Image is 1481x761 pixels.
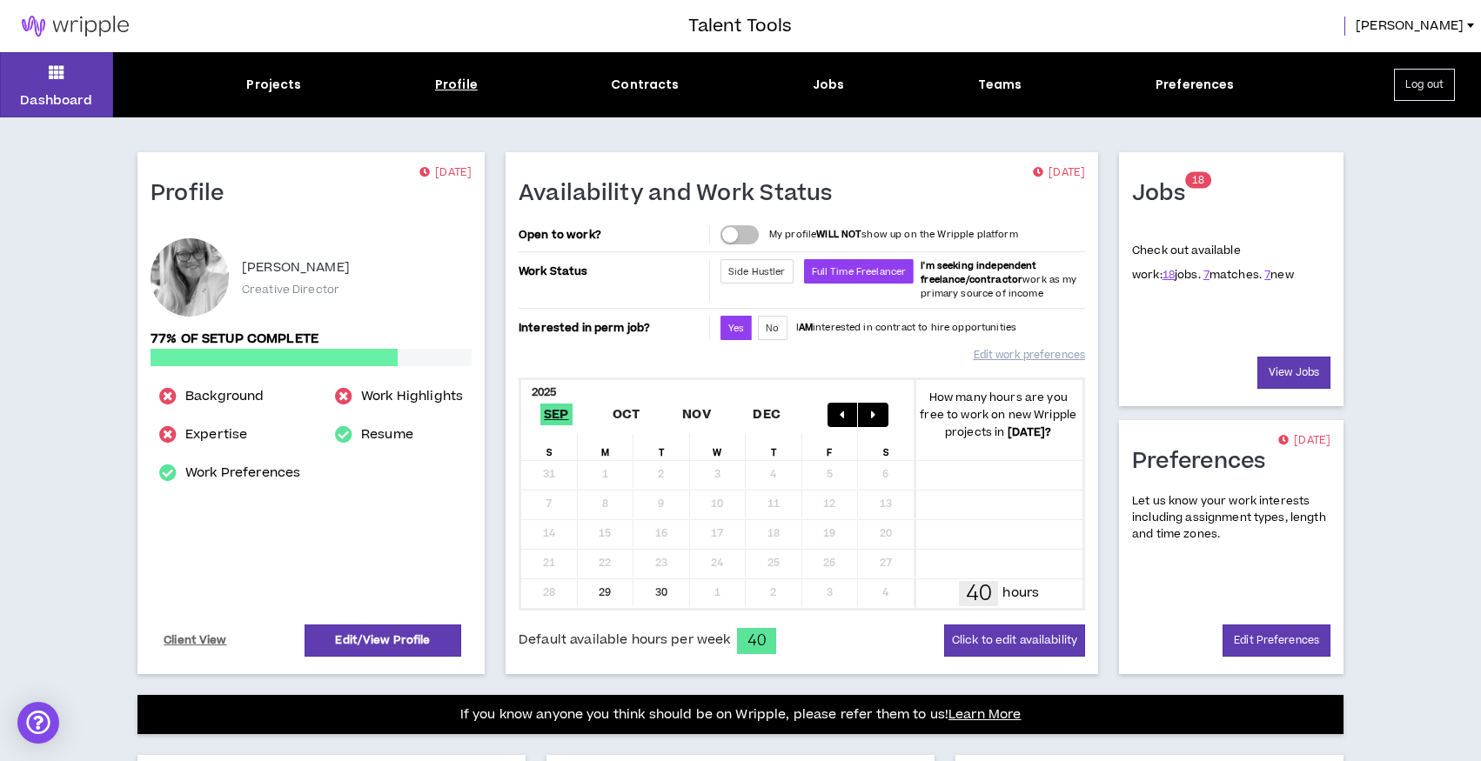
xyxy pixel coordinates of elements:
[1198,173,1204,188] span: 8
[609,404,644,425] span: Oct
[746,434,802,460] div: T
[519,180,846,208] h1: Availability and Work Status
[1278,432,1330,450] p: [DATE]
[305,624,461,657] a: Edit/View Profile
[749,404,784,425] span: Dec
[151,180,238,208] h1: Profile
[1356,17,1464,36] span: [PERSON_NAME]
[361,424,413,445] a: Resume
[460,704,1022,725] p: If you know anyone you think should be on Wripple, please refer them to us!
[17,702,59,744] div: Open Intercom Messenger
[20,91,92,110] p: Dashboard
[519,259,706,284] p: Work Status
[1002,584,1039,603] p: hours
[813,76,845,94] div: Jobs
[540,404,573,425] span: Sep
[161,625,230,656] a: Client View
[728,322,744,335] span: Yes
[1132,180,1198,208] h1: Jobs
[1132,448,1279,476] h1: Preferences
[1264,267,1294,283] span: new
[921,259,1076,300] span: work as my primary source of income
[242,282,339,297] p: Creative Director
[1156,76,1235,94] div: Preferences
[1185,172,1211,189] sup: 18
[1132,243,1294,283] p: Check out available work:
[151,330,472,349] p: 77% of setup complete
[151,238,229,317] div: Gail S.
[802,434,859,460] div: F
[944,624,1085,657] button: Click to edit availability
[1203,267,1210,283] a: 7
[1223,624,1330,657] a: Edit Preferences
[1132,493,1330,544] p: Let us know your work interests including assignment types, length and time zones.
[361,386,463,407] a: Work Highlights
[769,228,1018,242] p: My profile show up on the Wripple platform
[1264,267,1270,283] a: 7
[1192,173,1198,188] span: 1
[796,321,1017,335] p: I interested in contract to hire opportunities
[185,424,247,445] a: Expertise
[858,434,915,460] div: S
[1394,69,1455,101] button: Log out
[915,389,1083,441] p: How many hours are you free to work on new Wripple projects in
[242,257,350,278] p: [PERSON_NAME]
[921,259,1036,286] b: I'm seeking independent freelance/contractor
[1163,267,1201,283] span: jobs.
[532,384,557,400] b: 2025
[766,322,779,335] span: No
[521,434,578,460] div: S
[1008,424,1052,440] b: [DATE] ?
[948,705,1021,724] a: Learn More
[185,463,300,484] a: Work Preferences
[728,265,786,278] span: Side Hustler
[974,340,1085,370] a: Edit work preferences
[578,434,634,460] div: M
[679,404,714,425] span: Nov
[519,631,730,650] span: Default available hours per week
[519,316,706,340] p: Interested in perm job?
[419,164,472,182] p: [DATE]
[633,434,690,460] div: T
[1163,267,1175,283] a: 18
[185,386,264,407] a: Background
[246,76,301,94] div: Projects
[1257,357,1330,389] a: View Jobs
[816,228,861,241] strong: WILL NOT
[799,321,813,334] strong: AM
[688,13,792,39] h3: Talent Tools
[1033,164,1085,182] p: [DATE]
[519,228,706,242] p: Open to work?
[978,76,1022,94] div: Teams
[611,76,679,94] div: Contracts
[435,76,478,94] div: Profile
[690,434,747,460] div: W
[1203,267,1262,283] span: matches.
